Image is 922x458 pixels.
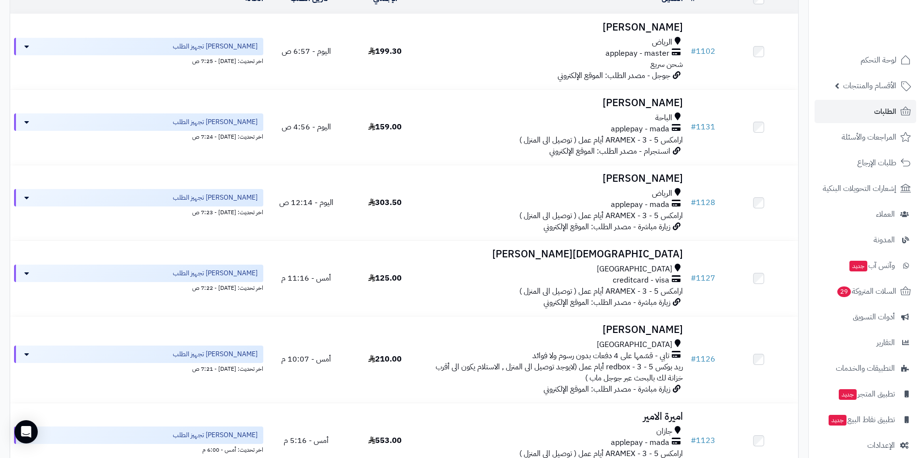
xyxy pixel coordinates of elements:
div: اخر تحديث: [DATE] - 7:21 ص [14,363,263,373]
span: 210.00 [368,353,402,365]
div: اخر تحديث: [DATE] - 7:22 ص [14,282,263,292]
a: أدوات التسويق [815,305,916,329]
span: 553.00 [368,435,402,446]
span: الأقسام والمنتجات [843,79,896,93]
a: تطبيق نقاط البيعجديد [815,408,916,431]
span: # [691,46,696,57]
a: إشعارات التحويلات البنكية [815,177,916,200]
span: # [691,272,696,284]
div: Open Intercom Messenger [15,420,38,443]
span: الرياض [652,188,672,199]
a: المراجعات والأسئلة [815,126,916,149]
span: اليوم - 4:56 ص [282,121,331,133]
h3: [DEMOGRAPHIC_DATA][PERSON_NAME] [428,249,683,260]
span: الرياض [652,37,672,48]
span: [PERSON_NAME] تجهيز الطلب [173,117,257,127]
span: الباحة [655,112,672,124]
h3: [PERSON_NAME] [428,324,683,335]
span: الطلبات [874,105,896,118]
span: أمس - 10:07 م [281,353,331,365]
span: زيارة مباشرة - مصدر الطلب: الموقع الإلكتروني [544,297,670,308]
span: طلبات الإرجاع [857,156,896,170]
span: أدوات التسويق [853,310,895,324]
span: ريد بوكس redbox - 3 - 5 أيام عمل (لايوجد توصيل الى المنزل , الاستلام يكون الى أقرب خزانة لك بالبح... [436,361,683,384]
span: [PERSON_NAME] تجهيز الطلب [173,193,257,203]
h3: اميرة الامير [428,411,683,422]
span: applepay - mada [611,437,669,448]
a: التقارير [815,331,916,354]
span: [PERSON_NAME] تجهيز الطلب [173,430,257,440]
span: applepay - mada [611,199,669,210]
a: الإعدادات [815,434,916,457]
span: جديد [839,389,857,400]
span: applepay - mada [611,124,669,135]
span: 29 [837,286,852,298]
span: المدونة [874,233,895,247]
span: applepay - master [605,48,669,59]
span: جديد [829,415,846,426]
span: تابي - قسّمها على 4 دفعات بدون رسوم ولا فوائد [532,350,669,362]
h3: [PERSON_NAME] [428,97,683,109]
span: 199.30 [368,46,402,57]
a: #1126 [691,353,715,365]
span: ارامكس ARAMEX - 3 - 5 أيام عمل ( توصيل الى المنزل ) [519,134,683,146]
span: creditcard - visa [613,275,669,286]
span: تطبيق المتجر [838,387,895,401]
span: # [691,353,696,365]
a: #1127 [691,272,715,284]
div: اخر تحديث: [DATE] - 7:25 ص [14,55,263,65]
span: الإعدادات [867,439,895,452]
img: logo-2.png [856,12,913,32]
span: [PERSON_NAME] تجهيز الطلب [173,42,257,51]
a: المدونة [815,228,916,252]
span: اليوم - 6:57 ص [282,46,331,57]
h3: [PERSON_NAME] [428,173,683,184]
span: # [691,435,696,446]
a: #1131 [691,121,715,133]
span: أمس - 11:16 م [281,272,331,284]
a: #1128 [691,197,715,208]
div: اخر تحديث: أمس - 6:00 م [14,444,263,454]
a: وآتس آبجديد [815,254,916,277]
span: التطبيقات والخدمات [836,362,895,375]
span: العملاء [876,207,895,221]
a: #1102 [691,46,715,57]
span: شحن سريع [650,59,683,70]
span: جوجل - مصدر الطلب: الموقع الإلكتروني [558,70,670,81]
span: [PERSON_NAME] تجهيز الطلب [173,349,257,359]
span: [GEOGRAPHIC_DATA] [597,264,672,275]
span: ارامكس ARAMEX - 3 - 5 أيام عمل ( توصيل الى المنزل ) [519,285,683,297]
span: أمس - 5:16 م [284,435,329,446]
a: طلبات الإرجاع [815,151,916,174]
span: المراجعات والأسئلة [842,130,896,144]
span: 303.50 [368,197,402,208]
a: #1123 [691,435,715,446]
a: تطبيق المتجرجديد [815,382,916,406]
a: العملاء [815,203,916,226]
div: اخر تحديث: [DATE] - 7:24 ص [14,131,263,141]
span: # [691,197,696,208]
span: انستجرام - مصدر الطلب: الموقع الإلكتروني [549,145,670,157]
a: التطبيقات والخدمات [815,357,916,380]
div: اخر تحديث: [DATE] - 7:23 ص [14,206,263,217]
span: إشعارات التحويلات البنكية [823,182,896,195]
span: لوحة التحكم [861,53,896,67]
span: وآتس آب [848,259,895,272]
span: تطبيق نقاط البيع [828,413,895,426]
span: زيارة مباشرة - مصدر الطلب: الموقع الإلكتروني [544,383,670,395]
span: جديد [849,261,867,271]
h3: [PERSON_NAME] [428,22,683,33]
a: لوحة التحكم [815,48,916,72]
span: السلات المتروكة [836,284,896,298]
span: [GEOGRAPHIC_DATA] [597,339,672,350]
span: 125.00 [368,272,402,284]
a: السلات المتروكة29 [815,280,916,303]
span: [PERSON_NAME] تجهيز الطلب [173,268,257,278]
span: # [691,121,696,133]
span: التقارير [877,336,895,349]
a: الطلبات [815,100,916,123]
span: جازان [656,426,672,437]
span: زيارة مباشرة - مصدر الطلب: الموقع الإلكتروني [544,221,670,233]
span: ارامكس ARAMEX - 3 - 5 أيام عمل ( توصيل الى المنزل ) [519,210,683,221]
span: اليوم - 12:14 ص [279,197,333,208]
